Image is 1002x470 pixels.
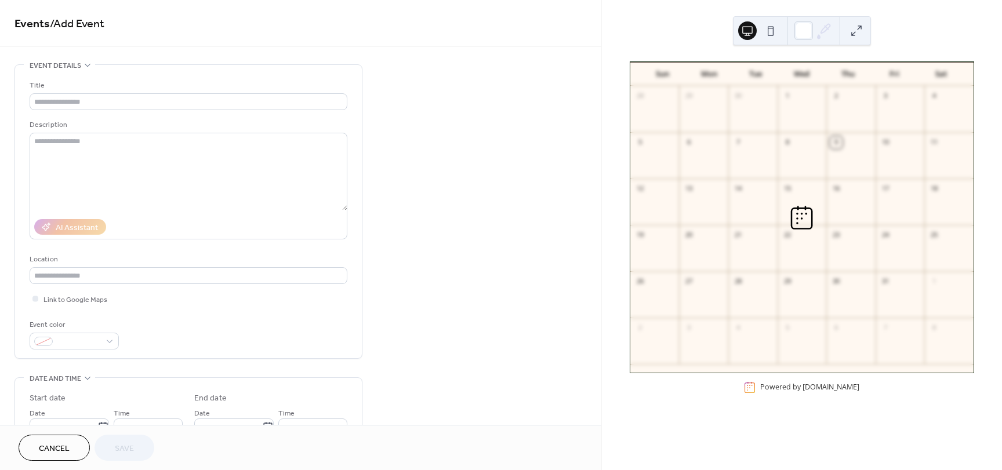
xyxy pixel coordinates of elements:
[30,319,117,331] div: Event color
[194,407,210,420] span: Date
[732,90,745,103] div: 30
[30,253,345,265] div: Location
[781,90,794,103] div: 1
[879,275,892,288] div: 31
[682,275,695,288] div: 27
[830,275,843,288] div: 30
[928,136,941,149] div: 11
[830,322,843,334] div: 6
[634,275,647,288] div: 26
[640,63,686,86] div: Sun
[928,183,941,195] div: 18
[634,90,647,103] div: 28
[879,229,892,242] div: 24
[781,275,794,288] div: 29
[781,183,794,195] div: 15
[30,60,81,72] span: Event details
[682,229,695,242] div: 20
[686,63,732,86] div: Mon
[732,322,745,334] div: 4
[928,90,941,103] div: 4
[781,322,794,334] div: 5
[30,79,345,92] div: Title
[50,13,104,35] span: / Add Event
[39,443,70,455] span: Cancel
[825,63,872,86] div: Thu
[732,183,745,195] div: 14
[194,392,227,405] div: End date
[732,275,745,288] div: 28
[879,136,892,149] div: 10
[19,435,90,461] button: Cancel
[760,382,859,392] div: Powered by
[278,407,295,420] span: Time
[879,90,892,103] div: 3
[732,136,745,149] div: 7
[682,136,695,149] div: 6
[732,229,745,242] div: 21
[830,183,843,195] div: 16
[918,63,964,86] div: Sat
[879,322,892,334] div: 7
[879,183,892,195] div: 17
[830,136,843,149] div: 9
[830,229,843,242] div: 23
[928,275,941,288] div: 1
[634,229,647,242] div: 19
[928,229,941,242] div: 25
[781,229,794,242] div: 22
[732,63,779,86] div: Tue
[928,322,941,334] div: 8
[30,119,345,131] div: Description
[779,63,825,86] div: Wed
[682,183,695,195] div: 13
[682,90,695,103] div: 29
[872,63,918,86] div: Fri
[634,183,647,195] div: 12
[30,373,81,385] span: Date and time
[781,136,794,149] div: 8
[30,407,45,420] span: Date
[634,136,647,149] div: 5
[830,90,843,103] div: 2
[30,392,66,405] div: Start date
[114,407,130,420] span: Time
[14,13,50,35] a: Events
[803,382,859,392] a: [DOMAIN_NAME]
[634,322,647,334] div: 2
[43,294,107,306] span: Link to Google Maps
[682,322,695,334] div: 3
